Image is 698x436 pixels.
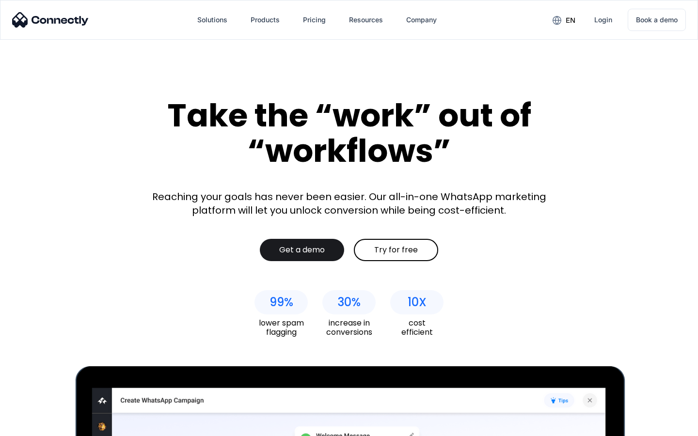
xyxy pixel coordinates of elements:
[566,14,575,27] div: en
[374,245,418,255] div: Try for free
[19,419,58,433] ul: Language list
[322,318,376,337] div: increase in conversions
[279,245,325,255] div: Get a demo
[406,13,437,27] div: Company
[408,296,427,309] div: 10X
[10,419,58,433] aside: Language selected: English
[587,8,620,31] a: Login
[295,8,333,31] a: Pricing
[131,98,567,168] div: Take the “work” out of “workflows”
[303,13,326,27] div: Pricing
[354,239,438,261] a: Try for free
[594,13,612,27] div: Login
[390,318,444,337] div: cost efficient
[145,190,553,217] div: Reaching your goals has never been easier. Our all-in-one WhatsApp marketing platform will let yo...
[349,13,383,27] div: Resources
[270,296,293,309] div: 99%
[12,12,89,28] img: Connectly Logo
[628,9,686,31] a: Book a demo
[251,13,280,27] div: Products
[197,13,227,27] div: Solutions
[337,296,361,309] div: 30%
[260,239,344,261] a: Get a demo
[254,318,308,337] div: lower spam flagging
